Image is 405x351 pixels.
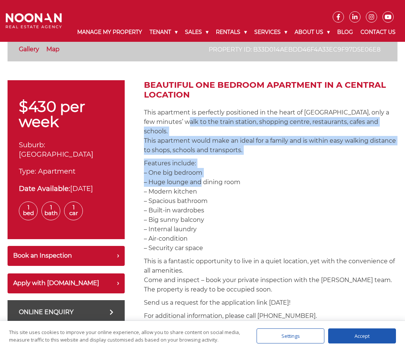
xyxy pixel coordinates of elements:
button: Apply with [DOMAIN_NAME] [8,273,125,293]
a: Online Enquiry [8,300,125,324]
span: Type: [19,167,36,175]
a: Contact Us [357,23,399,42]
a: Blog [333,23,357,42]
a: Map [46,46,60,53]
div: Settings [257,328,324,343]
div: [DATE] [19,184,113,194]
h2: Beautiful One Bedroom Apartment In A Central Location [144,80,397,100]
span: 1 Bath [41,201,60,220]
button: Book an Inspection [8,246,125,266]
p: Send us a request for the application link [DATE]! [144,298,397,307]
p: This is a fantastic opportunity to live in a quiet location, yet with the convenience of all amen... [144,256,397,294]
div: Accept [328,328,396,343]
strong: Date Available: [19,185,70,193]
span: [GEOGRAPHIC_DATA] [19,150,93,159]
a: Services [251,23,291,42]
a: Rentals [212,23,251,42]
p: Features include: – One big bedroom – Huge lounge and dining room – Modern kitchen – Spacious bat... [144,159,397,253]
a: Tenant [146,23,181,42]
span: 1 Car [64,201,83,220]
p: $430 per week [19,99,113,129]
span: 1 Bed [19,201,38,220]
a: Sales [181,23,212,42]
a: Manage My Property [73,23,146,42]
span: Apartment [38,167,75,175]
p: Property ID: b33d014aebdd46f4a33ec9f97d5e06e8 [209,45,381,54]
img: Noonan Real Estate Agency [6,13,62,29]
a: Gallery [19,46,39,53]
p: This apartment is perfectly positioned in the heart of [GEOGRAPHIC_DATA], only a few minutes’ wal... [144,108,397,155]
div: This site uses cookies to improve your online experience, allow you to share content on social me... [9,328,241,343]
a: About Us [291,23,333,42]
span: Suburb: [19,141,45,149]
